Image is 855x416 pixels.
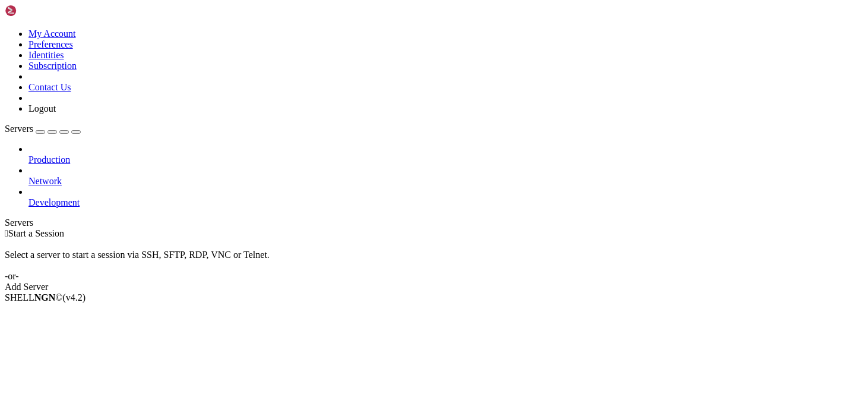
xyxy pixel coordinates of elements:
[8,228,64,238] span: Start a Session
[5,292,85,302] span: SHELL ©
[5,124,81,134] a: Servers
[28,176,850,187] a: Network
[34,292,56,302] b: NGN
[28,197,80,207] span: Development
[28,29,76,39] a: My Account
[28,39,73,49] a: Preferences
[28,197,850,208] a: Development
[63,292,86,302] span: 4.2.0
[28,103,56,114] a: Logout
[28,155,850,165] a: Production
[28,61,77,71] a: Subscription
[5,228,8,238] span: 
[28,187,850,208] li: Development
[28,144,850,165] li: Production
[5,282,850,292] div: Add Server
[5,5,73,17] img: Shellngn
[28,155,70,165] span: Production
[28,165,850,187] li: Network
[5,218,850,228] div: Servers
[28,176,62,186] span: Network
[28,50,64,60] a: Identities
[5,124,33,134] span: Servers
[28,82,71,92] a: Contact Us
[5,239,850,282] div: Select a server to start a session via SSH, SFTP, RDP, VNC or Telnet. -or-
